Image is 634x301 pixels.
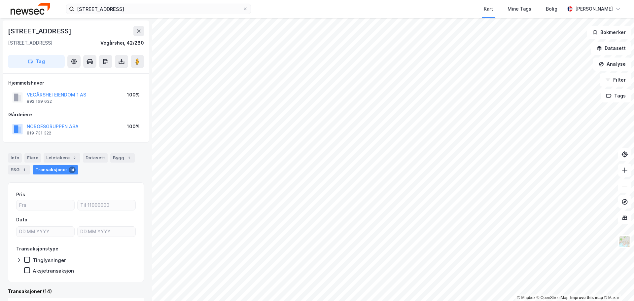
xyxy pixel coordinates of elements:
img: Z [618,235,631,248]
button: Bokmerker [587,26,631,39]
div: Mine Tags [508,5,531,13]
div: Bolig [546,5,557,13]
div: Bygg [110,153,135,163]
div: Transaksjoner (14) [8,287,144,295]
button: Analyse [593,57,631,71]
div: Transaksjoner [33,165,78,174]
div: Transaksjonstype [16,245,58,253]
button: Tag [8,55,65,68]
a: OpenStreetMap [537,295,569,300]
button: Tags [601,89,631,102]
div: [PERSON_NAME] [575,5,613,13]
div: Aksjetransaksjon [33,268,74,274]
a: Improve this map [570,295,603,300]
input: Fra [17,200,74,210]
div: Datasett [83,153,108,163]
div: Vegårshei, 42/280 [100,39,144,47]
div: Tinglysninger [33,257,66,263]
div: 1 [21,167,27,173]
div: Kart [484,5,493,13]
input: DD.MM.YYYY [17,227,74,237]
a: Mapbox [517,295,535,300]
div: ESG [8,165,30,174]
div: Gårdeiere [8,111,144,119]
input: Søk på adresse, matrikkel, gårdeiere, leietakere eller personer [74,4,243,14]
div: [STREET_ADDRESS] [8,39,53,47]
div: [STREET_ADDRESS] [8,26,73,36]
button: Datasett [591,42,631,55]
div: 1 [125,155,132,161]
img: newsec-logo.f6e21ccffca1b3a03d2d.png [11,3,50,15]
div: 2 [71,155,78,161]
iframe: Chat Widget [601,269,634,301]
div: 100% [127,91,140,99]
div: Leietakere [44,153,80,163]
button: Filter [600,73,631,87]
input: Til 11000000 [78,200,135,210]
div: Dato [16,216,27,224]
div: Info [8,153,22,163]
div: 819 731 322 [27,131,51,136]
input: DD.MM.YYYY [78,227,135,237]
div: Pris [16,191,25,199]
div: Eiere [24,153,41,163]
div: 892 169 632 [27,99,52,104]
div: 100% [127,123,140,131]
div: 14 [69,167,76,173]
div: Hjemmelshaver [8,79,144,87]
